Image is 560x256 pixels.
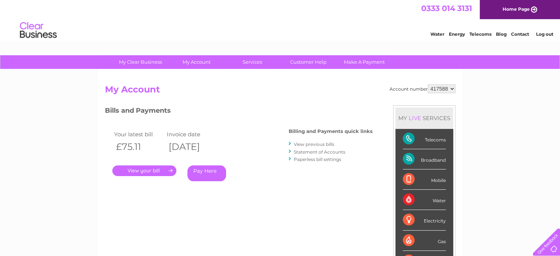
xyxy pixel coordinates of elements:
a: Blog [496,31,507,37]
th: £75.11 [112,139,165,154]
div: Broadband [403,149,446,169]
div: Electricity [403,210,446,230]
a: Pay Here [187,165,226,181]
div: MY SERVICES [395,108,453,129]
a: Log out [536,31,553,37]
div: Mobile [403,169,446,190]
div: LIVE [407,115,423,122]
h4: Billing and Payments quick links [289,129,373,134]
div: Account number [390,84,455,93]
a: Paperless bill settings [294,157,341,162]
a: View previous bills [294,141,334,147]
a: Energy [449,31,465,37]
a: Telecoms [469,31,492,37]
th: [DATE] [165,139,218,154]
a: Contact [511,31,529,37]
div: Telecoms [403,129,446,149]
a: My Account [166,55,227,69]
td: Invoice date [165,129,218,139]
td: Your latest bill [112,129,165,139]
a: Services [222,55,283,69]
a: Make A Payment [334,55,395,69]
a: Statement of Accounts [294,149,345,155]
h2: My Account [105,84,455,98]
a: . [112,165,176,176]
a: Water [430,31,444,37]
img: logo.png [20,19,57,42]
a: Customer Help [278,55,339,69]
a: 0333 014 3131 [421,4,472,13]
div: Gas [403,231,446,251]
a: My Clear Business [110,55,171,69]
div: Water [403,190,446,210]
h3: Bills and Payments [105,105,373,118]
div: Clear Business is a trading name of Verastar Limited (registered in [GEOGRAPHIC_DATA] No. 3667643... [106,4,454,36]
